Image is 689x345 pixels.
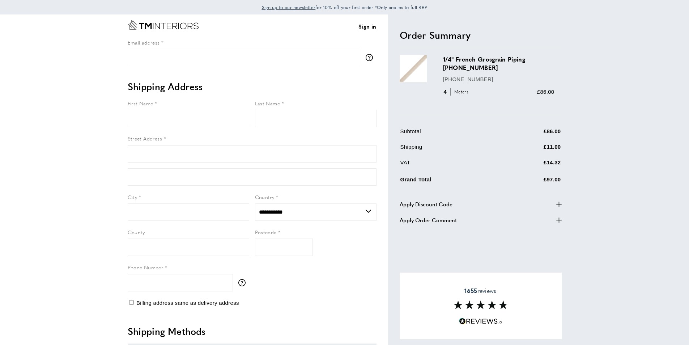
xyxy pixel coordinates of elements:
img: 1/4" French Grosgrain Piping 977-44969-684 [400,55,427,82]
span: Country [255,193,275,201]
span: Billing address same as delivery address [136,300,239,306]
button: More information [238,279,249,286]
span: First Name [128,100,153,107]
strong: 1655 [464,286,477,295]
div: 4 [443,88,471,96]
span: Apply Discount Code [400,200,452,209]
span: Phone Number [128,264,163,271]
span: City [128,193,137,201]
td: £14.32 [504,158,561,172]
span: for 10% off your first order *Only applies to full RRP [262,4,428,10]
span: Apply Order Comment [400,216,457,224]
button: More information [366,54,377,61]
td: VAT [400,158,503,172]
td: Shipping [400,143,503,157]
a: Go to Home page [128,20,199,30]
span: County [128,228,145,236]
h2: Order Summary [400,29,562,42]
span: Street Address [128,135,162,142]
h3: 1/4" French Grosgrain Piping [PHONE_NUMBER] [443,55,554,72]
span: Email address [128,39,160,46]
span: Last Name [255,100,280,107]
a: Sign in [358,22,376,31]
span: £86.00 [537,89,554,95]
span: reviews [464,287,496,294]
img: Reviews.io 5 stars [459,318,502,325]
a: Sign up to our newsletter [262,4,316,11]
span: Postcode [255,228,277,236]
td: £11.00 [504,143,561,157]
p: [PHONE_NUMBER] [443,75,554,84]
input: Billing address same as delivery address [129,300,134,305]
td: £86.00 [504,127,561,141]
td: Grand Total [400,174,503,189]
h2: Shipping Methods [128,325,377,338]
td: £97.00 [504,174,561,189]
span: Sign up to our newsletter [262,4,316,10]
td: Subtotal [400,127,503,141]
span: Meters [450,88,470,95]
h2: Shipping Address [128,80,377,93]
img: Reviews section [454,300,508,309]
